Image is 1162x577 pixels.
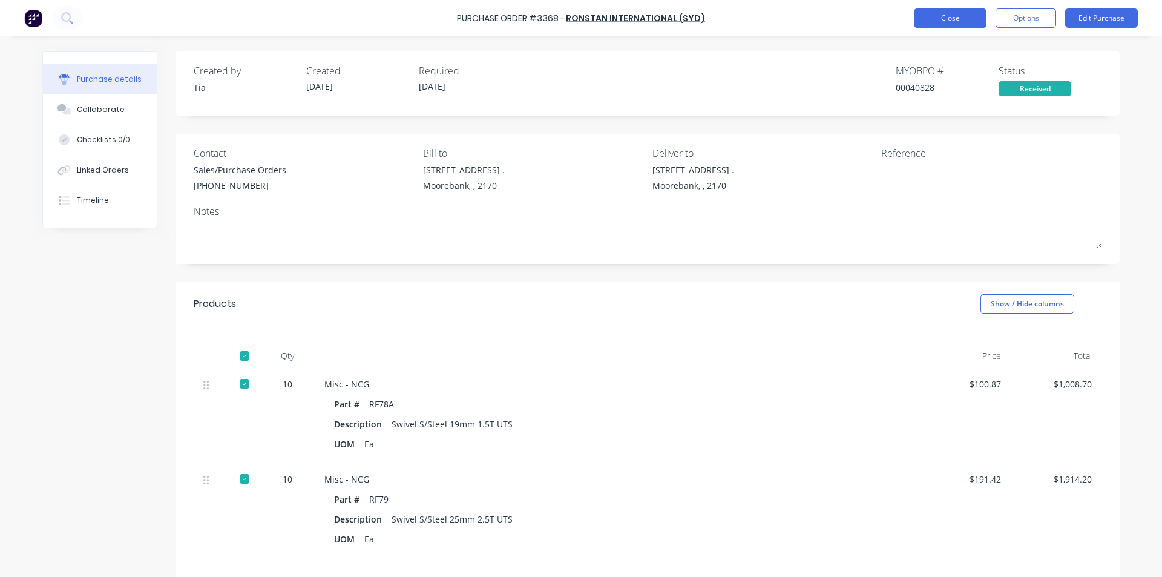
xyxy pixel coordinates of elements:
div: Part # [334,490,369,508]
div: $191.42 [930,473,1001,486]
img: Factory [24,9,42,27]
div: Total [1011,344,1101,368]
div: Products [194,297,236,311]
div: Price [920,344,1011,368]
div: Description [334,415,392,433]
div: Received [999,81,1071,96]
div: Notes [194,204,1101,219]
div: Ea [364,530,374,548]
button: Show / Hide columns [980,294,1074,314]
div: Part # [334,395,369,413]
button: Edit Purchase [1065,8,1138,28]
div: Collaborate [77,104,125,115]
div: [STREET_ADDRESS] . [652,163,734,176]
div: [PHONE_NUMBER] [194,179,286,192]
div: Timeline [77,195,109,206]
button: Close [914,8,986,28]
div: Purchase details [77,74,142,85]
div: Sales/Purchase Orders [194,163,286,176]
div: Bill to [423,146,643,160]
div: Reference [881,146,1101,160]
div: Status [999,64,1101,78]
button: Checklists 0/0 [43,125,157,155]
div: Purchase Order #3368 - [457,12,565,25]
button: Linked Orders [43,155,157,185]
div: 10 [270,473,305,486]
div: Checklists 0/0 [77,134,130,145]
div: $100.87 [930,378,1001,391]
button: Timeline [43,185,157,216]
div: 10 [270,378,305,391]
div: Qty [260,344,315,368]
a: Ronstan International (Syd) [566,12,705,24]
div: Ea [364,435,374,453]
div: MYOB PO # [896,64,999,78]
div: RF79 [369,490,389,508]
div: Misc - NCG [324,473,910,486]
div: $1,008.70 [1020,378,1092,391]
div: [STREET_ADDRESS] . [423,163,505,176]
div: Created by [194,64,297,78]
div: Deliver to [652,146,873,160]
button: Options [996,8,1056,28]
div: Moorebank, , 2170 [423,179,505,192]
div: Moorebank, , 2170 [652,179,734,192]
div: RF78A [369,395,394,413]
div: 00040828 [896,81,999,94]
button: Collaborate [43,94,157,125]
div: UOM [334,530,364,548]
div: Tia [194,81,297,94]
div: $1,914.20 [1020,473,1092,486]
div: UOM [334,435,364,453]
div: Swivel S/Steel 19mm 1.5T UTS [392,415,513,433]
div: Required [419,64,522,78]
div: Misc - NCG [324,378,910,391]
div: Swivel S/Steel 25mm 2.5T UTS [392,510,513,528]
div: Created [306,64,409,78]
button: Purchase details [43,64,157,94]
div: Contact [194,146,414,160]
div: Linked Orders [77,165,129,176]
div: Description [334,510,392,528]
